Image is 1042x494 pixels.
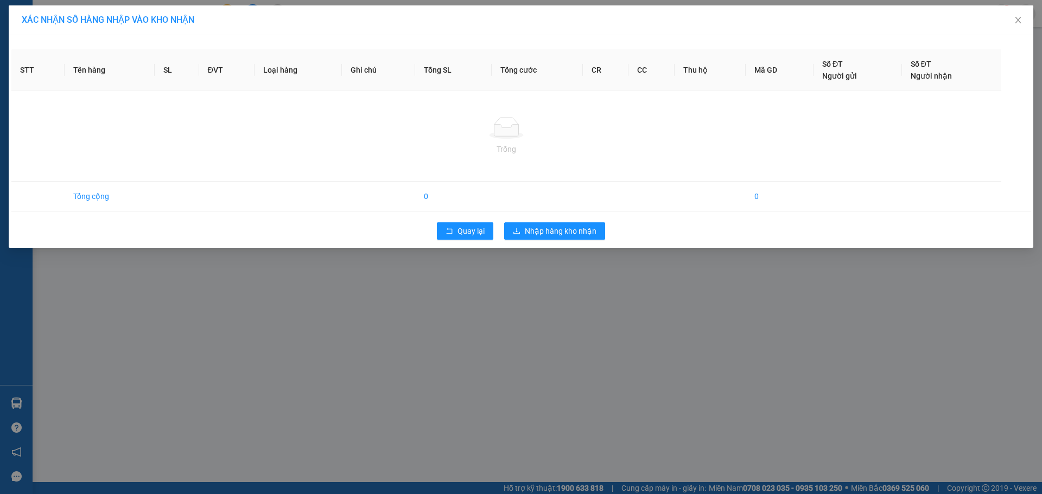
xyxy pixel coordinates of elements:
[155,49,199,91] th: SL
[628,49,675,91] th: CC
[65,182,155,211] td: Tổng cộng
[513,227,520,236] span: download
[492,49,583,91] th: Tổng cước
[255,49,342,91] th: Loại hàng
[822,60,843,68] span: Số ĐT
[11,49,65,91] th: STT
[911,72,952,80] span: Người nhận
[446,227,453,236] span: rollback
[504,222,605,240] button: downloadNhập hàng kho nhận
[675,49,745,91] th: Thu hộ
[342,49,416,91] th: Ghi chú
[822,72,857,80] span: Người gửi
[746,182,814,211] td: 0
[22,15,194,25] span: XÁC NHẬN SỐ HÀNG NHẬP VÀO KHO NHẬN
[525,225,596,237] span: Nhập hàng kho nhận
[437,222,493,240] button: rollbackQuay lại
[415,49,492,91] th: Tổng SL
[1003,5,1033,36] button: Close
[746,49,814,91] th: Mã GD
[583,49,629,91] th: CR
[199,49,255,91] th: ĐVT
[911,60,931,68] span: Số ĐT
[1014,16,1022,24] span: close
[415,182,492,211] td: 0
[65,49,155,91] th: Tên hàng
[20,143,993,155] div: Trống
[458,225,485,237] span: Quay lại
